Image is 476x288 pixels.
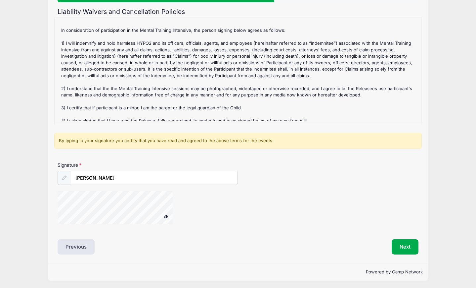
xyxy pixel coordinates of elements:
p: Powered by Camp Network [53,269,423,275]
label: Signature [58,162,148,168]
button: Next [392,239,418,255]
input: Enter first and last name [71,171,238,185]
h2: Liability Waivers and Cancellation Policies [58,8,418,16]
div: : 50% of the registration fee is refundable 30 days from the start date. Otherwise, 100% non-refu... [58,21,418,121]
button: Previous [58,239,95,255]
div: By typing in your signature you certify that you have read and agreed to the above terms for the ... [54,133,421,149]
